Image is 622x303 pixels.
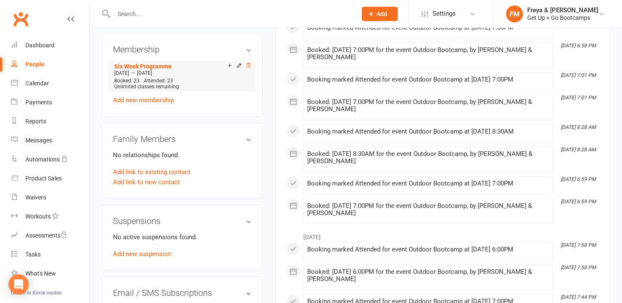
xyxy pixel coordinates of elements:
[561,147,596,153] i: [DATE] 8:28 AM
[25,61,44,68] div: People
[25,194,46,201] div: Waivers
[25,42,55,49] div: Dashboard
[113,45,251,54] h3: Membership
[111,8,351,20] input: Search...
[377,11,387,17] span: Add
[25,137,52,144] div: Messages
[11,112,89,131] a: Reports
[113,232,251,242] p: No active suspensions found.
[561,95,596,101] i: [DATE] 7:01 PM
[506,5,523,22] div: FM
[11,93,89,112] a: Payments
[11,169,89,188] a: Product Sales
[432,4,456,23] span: Settings
[527,14,598,22] div: Get Up + Go Bootcamps
[113,288,251,298] h3: Email / SMS Subscriptions
[307,180,549,187] div: Booking marked Attended for event Outdoor Bootcamp at [DATE] 7:00PM
[25,213,51,220] div: Workouts
[11,74,89,93] a: Calendar
[144,78,173,84] span: Attended: 23
[286,228,599,242] li: [DATE]
[25,175,62,182] div: Product Sales
[561,72,596,78] i: [DATE] 7:01 PM
[561,176,596,182] i: [DATE] 6:59 PM
[25,251,41,258] div: Tasks
[307,76,549,83] div: Booking marked Attended for event Outdoor Bootcamp at [DATE] 7:00PM
[112,70,251,76] div: —
[114,70,129,76] span: [DATE]
[561,242,596,248] i: [DATE] 7:58 PM
[11,226,89,245] a: Assessments
[113,150,251,160] p: No relationships found.
[362,7,398,21] button: Add
[561,265,596,270] i: [DATE] 7:58 PM
[25,118,46,125] div: Reports
[25,270,56,277] div: What's New
[113,216,251,226] h3: Suspensions
[307,202,549,217] div: Booked: [DATE] 7:00PM for the event Outdoor Bootcamp, by [PERSON_NAME] & [PERSON_NAME]
[113,177,180,187] a: Add link to new contact
[137,70,152,76] span: [DATE]
[113,96,174,104] a: Add new membership
[11,188,89,207] a: Waivers
[307,128,549,135] div: Booking marked Attended for event Outdoor Bootcamp at [DATE] 8:30AM
[25,80,49,87] div: Calendar
[11,131,89,150] a: Messages
[8,274,29,295] div: Open Intercom Messenger
[561,294,596,300] i: [DATE] 7:44 PM
[113,167,190,177] a: Add link to existing contact
[25,99,52,106] div: Payments
[307,246,549,253] div: Booking marked Attended for event Outdoor Bootcamp at [DATE] 6:00PM
[11,245,89,264] a: Tasks
[307,46,549,61] div: Booked: [DATE] 7:00PM for the event Outdoor Bootcamp, by [PERSON_NAME] & [PERSON_NAME]
[114,63,172,70] a: Six Week Programme
[11,150,89,169] a: Automations
[114,84,179,90] span: Unlimited classes remaining
[561,199,596,205] i: [DATE] 6:59 PM
[11,264,89,283] a: What's New
[11,36,89,55] a: Dashboard
[25,156,60,163] div: Automations
[113,250,171,258] a: Add new suspension
[25,232,67,239] div: Assessments
[307,98,549,113] div: Booked: [DATE] 7:00PM for the event Outdoor Bootcamp, by [PERSON_NAME] & [PERSON_NAME]
[561,43,596,49] i: [DATE] 6:58 PM
[11,55,89,74] a: People
[527,6,598,14] div: Freya & [PERSON_NAME]
[11,207,89,226] a: Workouts
[10,8,31,30] a: Clubworx
[561,124,596,130] i: [DATE] 8:28 AM
[307,150,549,165] div: Booked: [DATE] 8:30AM for the event Outdoor Bootcamp, by [PERSON_NAME] & [PERSON_NAME]
[113,134,251,144] h3: Family Members
[114,78,140,84] span: Booked: 23
[307,268,549,283] div: Booked: [DATE] 6:00PM for the event Outdoor Bootcamp, by [PERSON_NAME] & [PERSON_NAME]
